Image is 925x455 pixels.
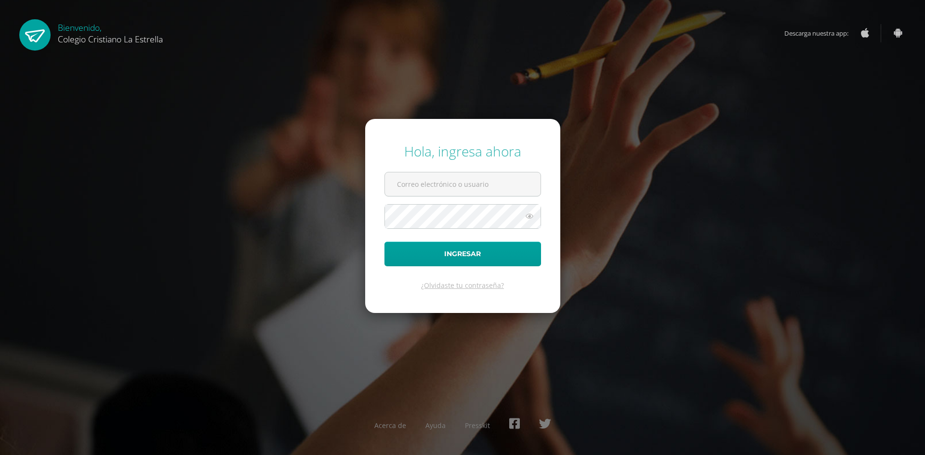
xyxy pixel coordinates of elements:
[374,421,406,430] a: Acerca de
[425,421,446,430] a: Ayuda
[58,19,163,45] div: Bienvenido,
[58,33,163,45] span: Colegio Cristiano La Estrella
[384,242,541,266] button: Ingresar
[784,24,858,42] span: Descarga nuestra app:
[384,142,541,160] div: Hola, ingresa ahora
[421,281,504,290] a: ¿Olvidaste tu contraseña?
[385,172,541,196] input: Correo electrónico o usuario
[465,421,490,430] a: Presskit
